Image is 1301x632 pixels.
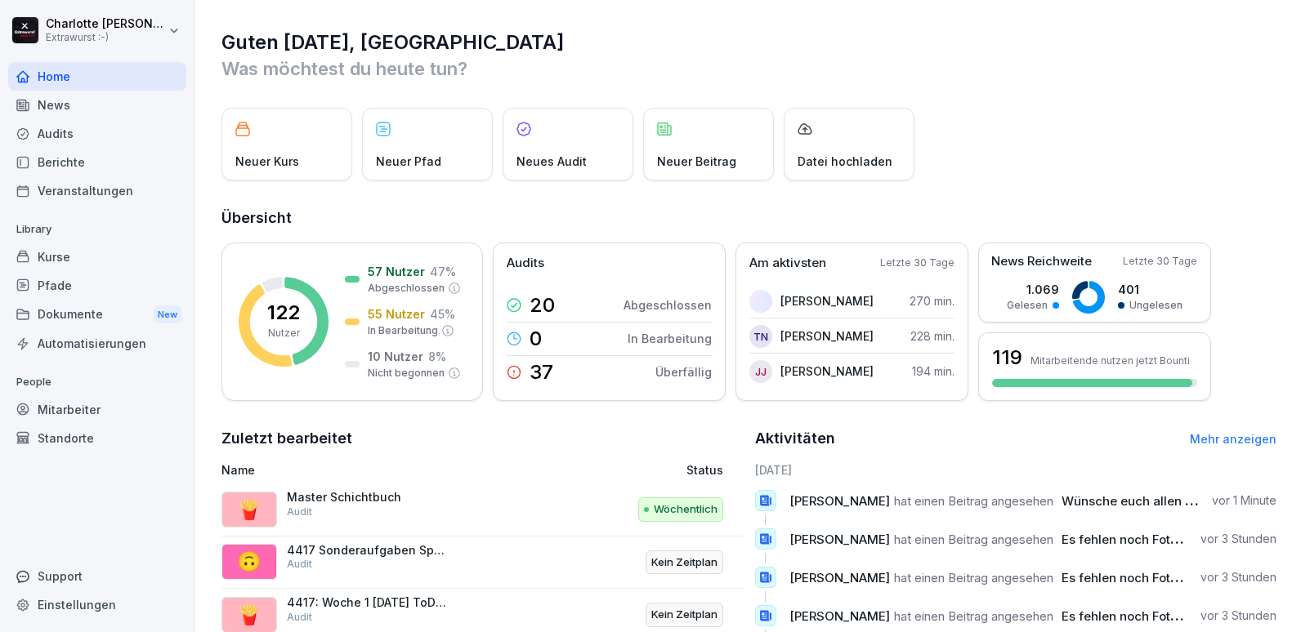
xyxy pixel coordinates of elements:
[1129,298,1183,313] p: Ungelesen
[8,562,186,590] div: Support
[267,303,300,323] p: 122
[430,305,455,323] p: 45 %
[657,153,736,170] p: Neuer Beitrag
[287,543,450,558] p: 4417 Sonderaufgaben Spätschicht [DATE]
[789,493,890,509] span: [PERSON_NAME]
[880,256,955,270] p: Letzte 30 Tage
[8,176,186,205] a: Veranstaltungen
[8,62,186,91] a: Home
[287,505,312,519] p: Audit
[1118,281,1183,298] p: 401
[8,424,186,452] a: Standorte
[368,305,425,323] p: 55 Nutzer
[912,363,955,380] p: 194 min.
[368,366,445,381] p: Nicht begonnen
[894,608,1053,624] span: hat einen Beitrag angesehen
[154,305,181,324] div: New
[221,461,543,478] p: Name
[368,281,445,296] p: Abgeschlossen
[894,532,1053,547] span: hat einen Beitrag angesehen
[651,554,718,571] p: Kein Zeitplan
[8,243,186,271] a: Kurse
[8,216,186,243] p: Library
[268,326,300,340] p: Nutzer
[287,490,450,505] p: Master Schichtbuch
[1190,432,1276,446] a: Mehr anzeigen
[654,501,718,518] p: Wöchentlich
[430,263,456,280] p: 47 %
[749,254,826,273] p: Am aktivsten
[755,461,1277,478] h6: [DATE]
[516,153,587,170] p: Neues Audit
[1007,281,1059,298] p: 1.069
[530,296,555,315] p: 20
[507,254,544,273] p: Audits
[8,395,186,424] a: Mitarbeiter
[221,483,744,536] a: 🍟Master SchichtbuchAuditWöchentlich
[221,207,1276,229] h2: Übersicht
[428,348,446,365] p: 8 %
[287,557,312,572] p: Audit
[376,153,441,170] p: Neuer Pfad
[237,600,262,630] p: 🍟
[530,329,542,349] p: 0
[780,327,874,345] p: [PERSON_NAME]
[749,325,772,348] div: TN
[8,300,186,330] div: Dokumente
[789,570,890,585] span: [PERSON_NAME]
[221,56,1276,82] p: Was möchtest du heute tun?
[789,608,890,624] span: [PERSON_NAME]
[46,32,165,43] p: Extrawurst :-)
[910,327,955,345] p: 228 min.
[780,363,874,380] p: [PERSON_NAME]
[8,271,186,300] a: Pfade
[992,344,1022,372] h3: 119
[46,17,165,31] p: Charlotte [PERSON_NAME]
[686,461,723,478] p: Status
[780,292,874,309] p: [PERSON_NAME]
[991,252,1092,271] p: News Reichweite
[368,263,425,280] p: 57 Nutzer
[1031,354,1190,367] p: Mitarbeitende nutzen jetzt Bounti
[755,427,835,450] h2: Aktivitäten
[749,290,772,313] img: kuy3p40g7ra17kfpybsyb0b8.png
[8,148,186,176] a: Berichte
[8,91,186,119] a: News
[894,570,1053,585] span: hat einen Beitrag angesehen
[789,532,890,547] span: [PERSON_NAME]
[368,323,438,338] p: In Bearbeitung
[1200,608,1276,624] p: vor 3 Stunden
[8,369,186,395] p: People
[287,595,450,610] p: 4417: Woche 1 [DATE] ToDos Spätschicht
[910,292,955,309] p: 270 min.
[221,536,744,590] a: 🙃4417 Sonderaufgaben Spätschicht [DATE]AuditKein Zeitplan
[221,427,744,450] h2: Zuletzt bearbeitet
[8,329,186,358] a: Automatisierungen
[894,493,1053,509] span: hat einen Beitrag angesehen
[798,153,892,170] p: Datei hochladen
[1200,531,1276,547] p: vor 3 Stunden
[1007,298,1048,313] p: Gelesen
[655,363,712,381] p: Überfällig
[237,495,262,524] p: 🍟
[8,119,186,148] a: Audits
[237,547,262,576] p: 🙃
[749,360,772,383] div: JJ
[530,363,553,382] p: 37
[628,330,712,347] p: In Bearbeitung
[8,590,186,619] a: Einstellungen
[221,29,1276,56] h1: Guten [DATE], [GEOGRAPHIC_DATA]
[368,348,423,365] p: 10 Nutzer
[624,296,712,314] p: Abgeschlossen
[287,610,312,625] p: Audit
